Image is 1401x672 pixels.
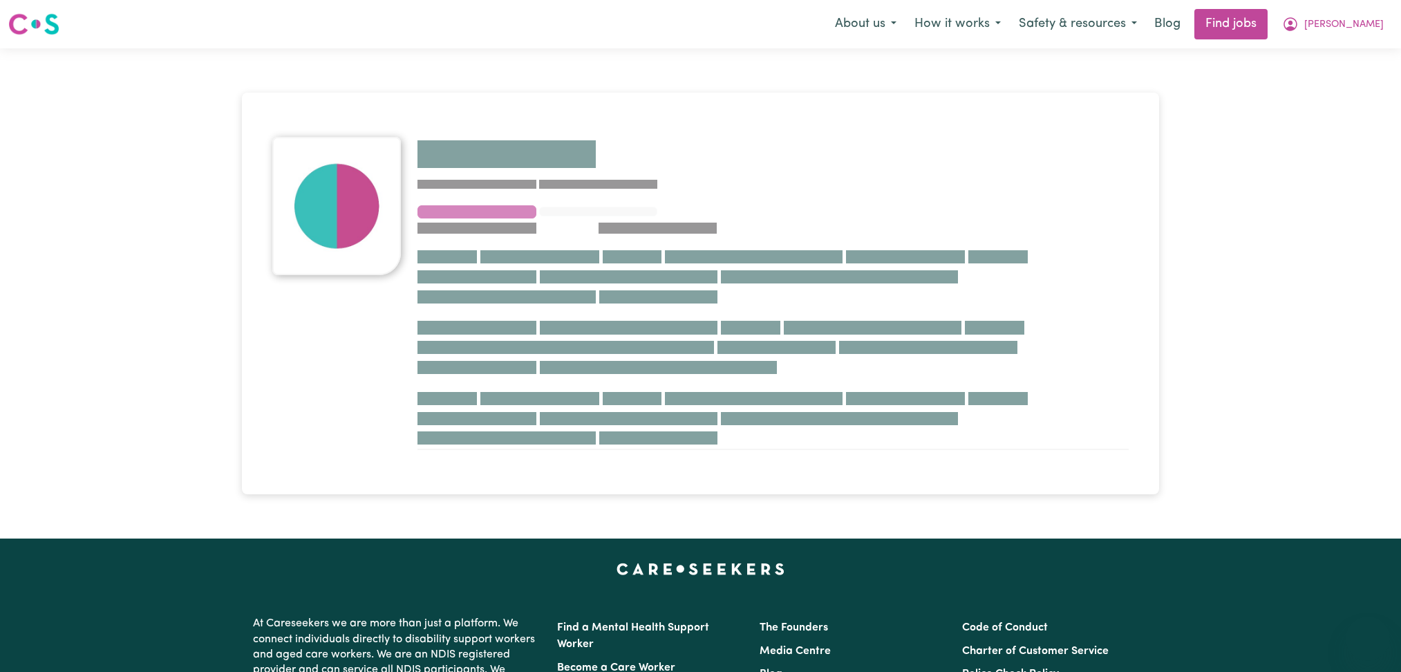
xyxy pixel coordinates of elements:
[962,622,1048,633] a: Code of Conduct
[905,10,1010,39] button: How it works
[617,563,784,575] a: Careseekers home page
[1010,10,1146,39] button: Safety & resources
[760,646,831,657] a: Media Centre
[8,12,59,37] img: Careseekers logo
[557,622,709,650] a: Find a Mental Health Support Worker
[1273,10,1393,39] button: My Account
[760,622,828,633] a: The Founders
[1146,9,1189,39] a: Blog
[1194,9,1268,39] a: Find jobs
[1304,17,1384,32] span: [PERSON_NAME]
[1346,617,1390,661] iframe: Button to launch messaging window
[962,646,1109,657] a: Charter of Customer Service
[8,8,59,40] a: Careseekers logo
[826,10,905,39] button: About us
